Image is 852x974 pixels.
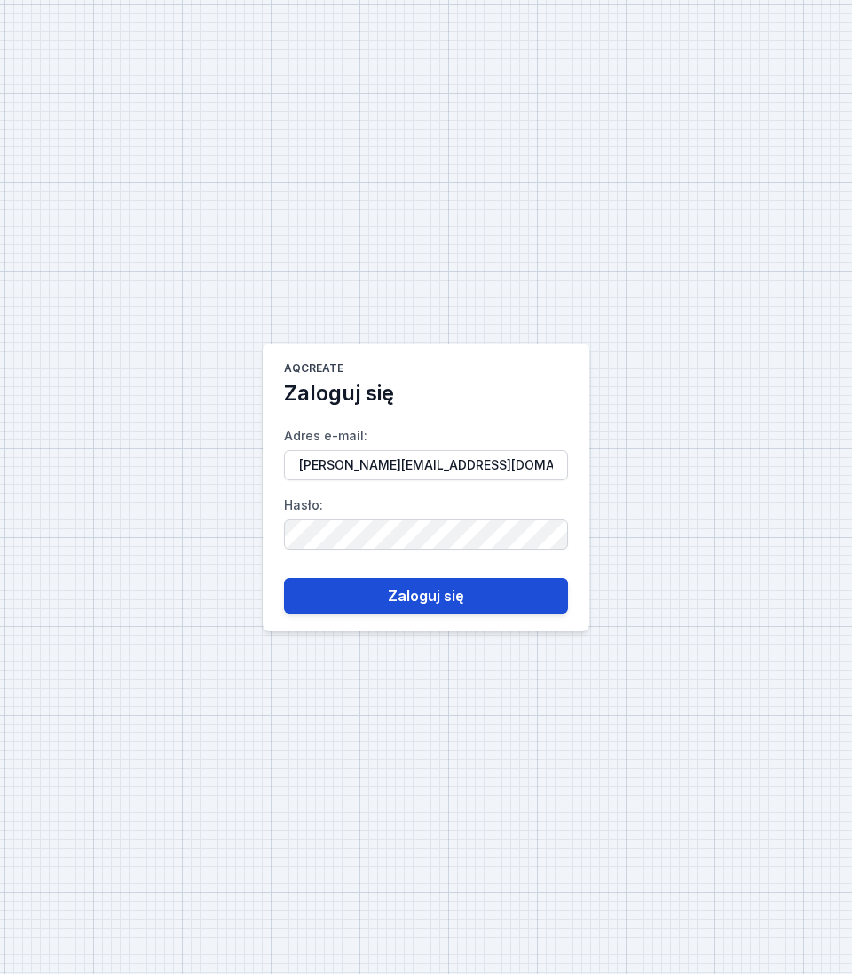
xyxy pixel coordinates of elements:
[284,379,394,408] h2: Zaloguj się
[284,422,568,480] label: Adres e-mail :
[284,450,568,480] input: Adres e-mail:
[284,361,343,379] h1: AQcreate
[284,578,568,614] button: Zaloguj się
[284,519,568,550] input: Hasło:
[284,491,568,550] label: Hasło :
